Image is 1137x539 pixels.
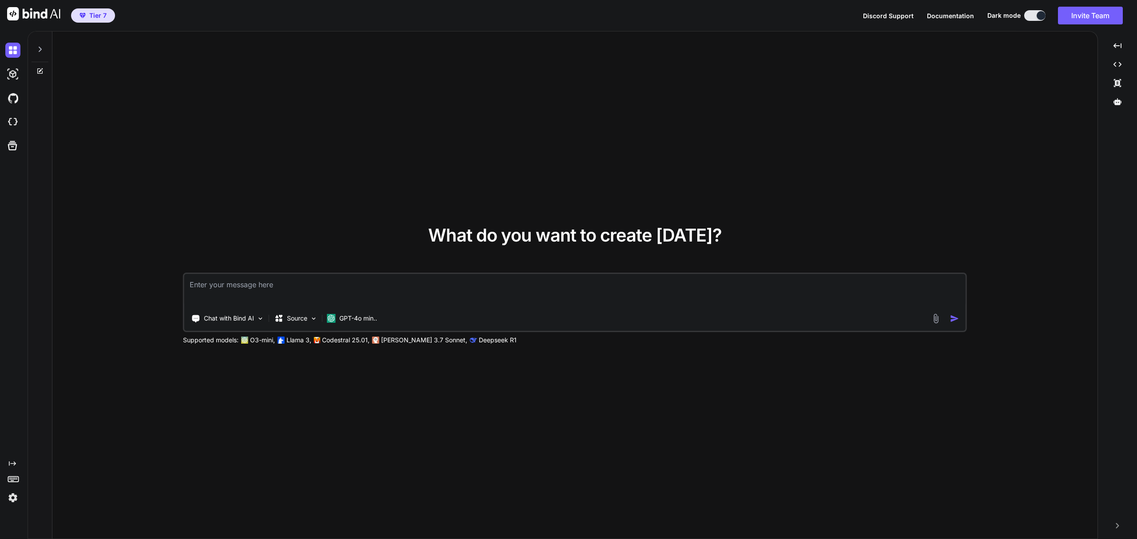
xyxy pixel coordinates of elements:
img: GPT-4 [241,337,248,344]
img: cloudideIcon [5,115,20,130]
img: Pick Tools [257,315,264,322]
p: Llama 3, [286,336,311,345]
img: premium [80,13,86,18]
span: Dark mode [987,11,1021,20]
span: Discord Support [863,12,914,20]
img: githubDark [5,91,20,106]
img: darkAi-studio [5,67,20,82]
img: Pick Models [310,315,318,322]
button: Discord Support [863,11,914,20]
span: What do you want to create [DATE]? [428,224,722,246]
p: Codestral 25.01, [322,336,370,345]
img: Mistral-AI [314,337,320,343]
p: Chat with Bind AI [204,314,254,323]
img: Llama2 [278,337,285,344]
img: claude [470,337,477,344]
button: premiumTier 7 [71,8,115,23]
p: Deepseek R1 [479,336,517,345]
button: Documentation [927,11,974,20]
img: settings [5,490,20,505]
span: Tier 7 [89,11,107,20]
img: darkChat [5,43,20,58]
img: claude [372,337,379,344]
p: Source [287,314,307,323]
span: Documentation [927,12,974,20]
img: icon [950,314,959,323]
p: [PERSON_NAME] 3.7 Sonnet, [381,336,467,345]
p: GPT-4o min.. [339,314,377,323]
img: Bind AI [7,7,60,20]
img: attachment [931,313,941,324]
p: Supported models: [183,336,239,345]
img: GPT-4o mini [327,314,336,323]
p: O3-mini, [250,336,275,345]
button: Invite Team [1058,7,1123,24]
